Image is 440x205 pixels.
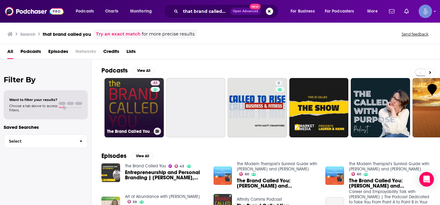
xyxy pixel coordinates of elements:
[130,7,152,16] span: Monitoring
[43,31,91,37] h3: that brand called you
[349,178,430,188] a: The Brand Called You: Curt and Katie talk about personal branding for therapists
[4,139,75,143] span: Select
[402,6,411,17] a: Show notifications dropdown
[181,6,230,16] input: Search podcasts, credits, & more...
[101,163,120,182] img: Entrepreneurship and Personal Branding | Ashutosh Garg, Founder, The Brand Called You
[101,152,153,160] a: EpisodesView All
[125,194,200,199] a: Art of Abundance with Leisa Peterson
[151,80,160,85] a: 43
[131,152,153,160] button: View All
[239,172,249,176] a: 60
[76,7,94,16] span: Podcasts
[363,6,385,16] button: open menu
[96,31,141,38] a: Try an exact match
[291,7,315,16] span: For Business
[142,31,195,38] span: for more precise results
[419,172,434,187] div: Open Intercom Messenger
[237,161,317,172] a: The Modern Therapist's Survival Guide with Curt Widhalm and Katie Vernoy
[105,78,164,137] a: 43The Brand Called You
[275,80,282,85] a: 6
[153,80,157,86] span: 43
[214,166,232,185] img: The Brand Called You: Curt and Katie talk about personal branding for therapists
[101,67,128,74] h2: Podcasts
[349,178,430,188] span: The Brand Called You: [PERSON_NAME] and [PERSON_NAME] talk about personal branding for therapists
[419,5,432,18] span: Logged in as Spiral5-G1
[250,4,261,9] span: New
[230,8,261,15] button: Open AdvancedNew
[228,78,287,137] a: 6
[286,6,322,16] button: open menu
[48,47,68,59] a: Episodes
[5,6,64,17] img: Podchaser - Follow, Share and Rate Podcasts
[105,7,118,16] span: Charts
[245,173,249,176] span: 60
[419,5,432,18] img: User Profile
[125,163,166,169] a: The Brand Called You
[125,170,206,180] a: Entrepreneurship and Personal Branding | Ashutosh Garg, Founder, The Brand Called You
[9,98,57,102] span: Want to filter your results?
[107,129,151,134] h3: The Brand Called You
[4,75,88,84] h2: Filter By
[71,6,102,16] button: open menu
[101,6,122,16] a: Charts
[133,67,155,74] button: View All
[101,67,155,74] a: PodcastsView All
[170,4,284,18] div: Search podcasts, credits, & more...
[278,80,280,86] span: 6
[126,6,160,16] button: open menu
[9,104,57,112] span: Choose a tab above to access filters.
[357,173,361,176] span: 60
[387,6,397,17] a: Show notifications dropdown
[419,5,432,18] button: Show profile menu
[4,124,88,130] p: Saved Searches
[127,47,136,59] a: Lists
[180,165,184,168] span: 43
[75,47,96,59] span: Networks
[237,178,318,188] span: The Brand Called You: [PERSON_NAME] and [PERSON_NAME] talk about personal branding for therapists
[325,166,344,185] img: The Brand Called You: Curt and Katie talk about personal branding for therapists
[133,201,137,203] span: 39
[321,6,363,16] button: open menu
[325,7,354,16] span: For Podcasters
[20,47,41,59] a: Podcasts
[103,47,119,59] a: Credits
[233,10,258,13] span: Open Advanced
[351,172,361,176] a: 60
[349,161,429,172] a: The Modern Therapist's Survival Guide with Curt Widhalm and Katie Vernoy
[367,7,378,16] span: More
[237,178,318,188] a: The Brand Called You: Curt and Katie talk about personal branding for therapists
[101,152,127,160] h2: Episodes
[4,134,88,148] button: Select
[174,164,185,168] a: 43
[237,197,282,202] a: Affinity Comms Podcast
[7,47,13,59] a: All
[127,200,137,203] a: 39
[400,32,430,37] button: Send feedback
[125,170,206,180] span: Entrepreneurship and Personal Branding | [PERSON_NAME], Founder, The Brand Called You
[20,31,35,37] h3: Search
